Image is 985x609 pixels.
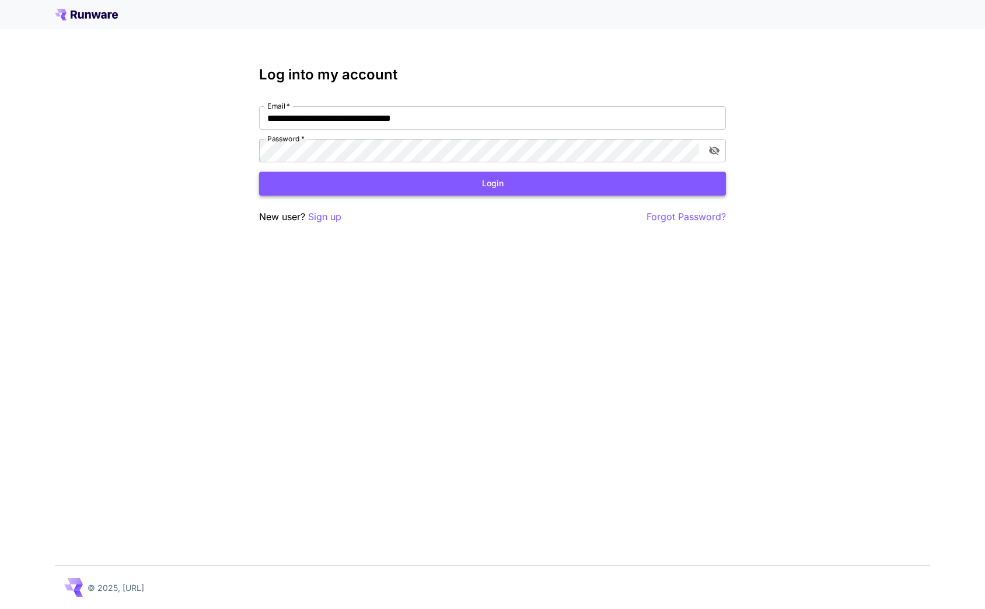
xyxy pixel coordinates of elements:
p: New user? [259,210,341,224]
p: © 2025, [URL] [88,582,144,594]
label: Email [267,101,290,111]
button: Login [259,172,726,196]
button: toggle password visibility [704,140,725,161]
label: Password [267,134,305,144]
button: Sign up [308,210,341,224]
h3: Log into my account [259,67,726,83]
button: Forgot Password? [647,210,726,224]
